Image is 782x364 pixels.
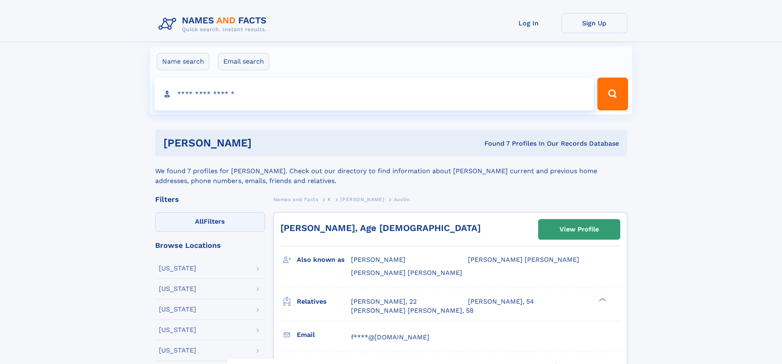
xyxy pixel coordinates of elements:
[394,197,410,202] span: Austin
[351,269,462,277] span: [PERSON_NAME] [PERSON_NAME]
[351,297,417,306] a: [PERSON_NAME], 22
[597,78,628,110] button: Search Button
[468,256,579,263] span: [PERSON_NAME] [PERSON_NAME]
[351,256,406,263] span: [PERSON_NAME]
[340,197,384,202] span: [PERSON_NAME]
[154,78,594,110] input: search input
[328,197,331,202] span: K
[159,327,196,333] div: [US_STATE]
[351,306,474,315] a: [PERSON_NAME] [PERSON_NAME], 58
[155,156,627,186] div: We found 7 profiles for [PERSON_NAME]. Check out our directory to find information about [PERSON_...
[328,194,331,204] a: K
[157,53,209,70] label: Name search
[562,13,627,33] a: Sign Up
[159,306,196,313] div: [US_STATE]
[297,253,351,267] h3: Also known as
[297,328,351,342] h3: Email
[155,242,265,249] div: Browse Locations
[195,217,204,225] span: All
[468,297,534,306] a: [PERSON_NAME], 54
[163,138,368,148] h1: [PERSON_NAME]
[560,220,599,239] div: View Profile
[155,196,265,203] div: Filters
[155,13,273,35] img: Logo Names and Facts
[496,13,562,33] a: Log In
[218,53,269,70] label: Email search
[159,286,196,292] div: [US_STATE]
[280,223,481,233] a: [PERSON_NAME], Age [DEMOGRAPHIC_DATA]
[597,297,607,302] div: ❯
[159,265,196,272] div: [US_STATE]
[340,194,384,204] a: [PERSON_NAME]
[368,139,619,148] div: Found 7 Profiles In Our Records Database
[159,347,196,354] div: [US_STATE]
[155,212,265,232] label: Filters
[273,194,319,204] a: Names and Facts
[297,295,351,309] h3: Relatives
[539,220,620,239] a: View Profile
